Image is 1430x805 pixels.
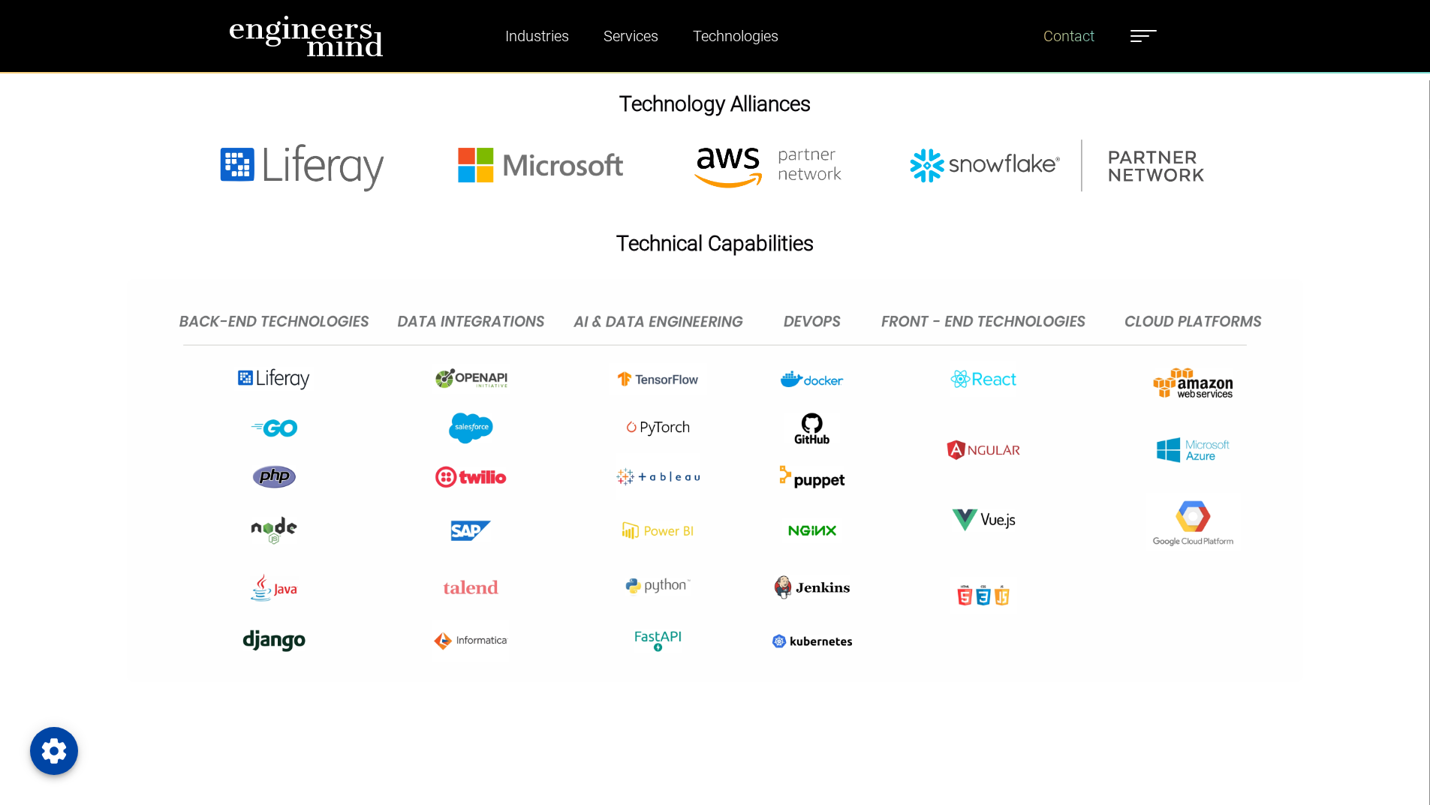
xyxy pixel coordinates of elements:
[499,19,575,53] a: Industries
[598,19,664,53] a: Services
[127,279,1304,683] img: logos
[229,15,384,57] img: logo
[687,19,784,53] a: Technologies
[1037,19,1100,53] a: Contact
[179,140,1251,194] img: logos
